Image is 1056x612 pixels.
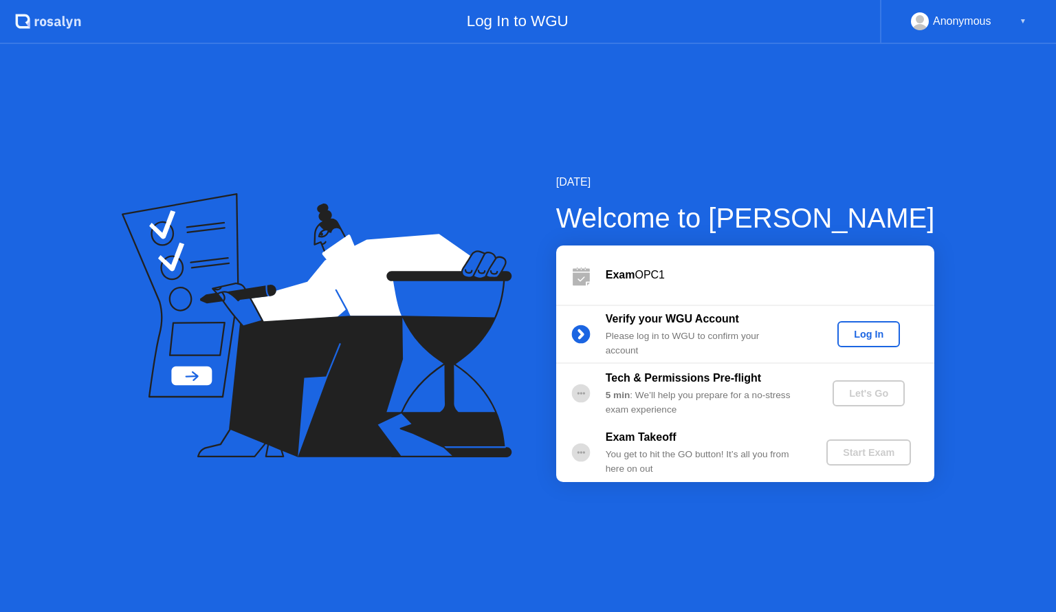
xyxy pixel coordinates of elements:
div: : We’ll help you prepare for a no-stress exam experience [606,389,804,417]
div: Start Exam [832,447,905,458]
div: Let's Go [838,388,899,399]
b: Verify your WGU Account [606,313,739,325]
div: ▼ [1020,12,1026,30]
div: Please log in to WGU to confirm your account [606,329,804,358]
div: Log In [843,329,894,340]
div: [DATE] [556,174,935,190]
button: Let's Go [833,380,905,406]
b: Exam [606,269,635,281]
b: Exam Takeoff [606,431,676,443]
button: Log In [837,321,900,347]
div: OPC1 [606,267,934,283]
b: 5 min [606,390,630,400]
div: You get to hit the GO button! It’s all you from here on out [606,448,804,476]
button: Start Exam [826,439,911,466]
div: Anonymous [933,12,991,30]
b: Tech & Permissions Pre-flight [606,372,761,384]
div: Welcome to [PERSON_NAME] [556,197,935,239]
